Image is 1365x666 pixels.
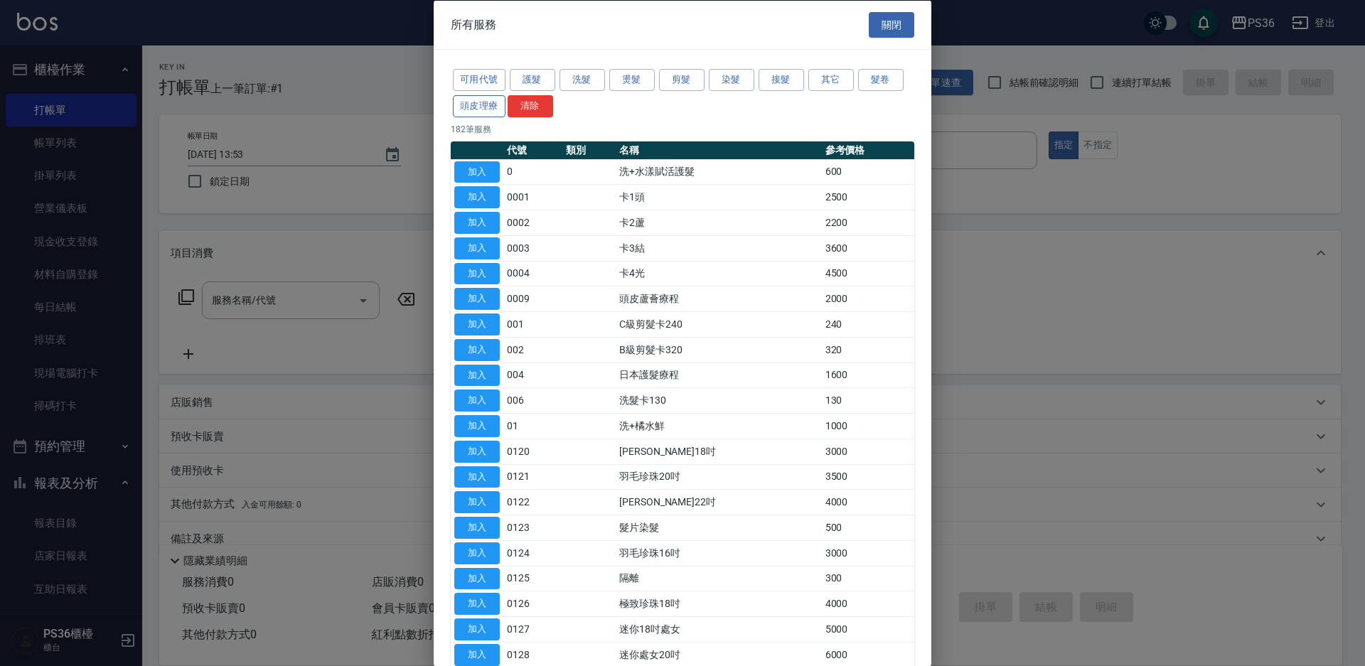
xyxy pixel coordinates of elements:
td: 羽毛珍珠20吋 [616,464,822,490]
button: 加入 [454,212,500,234]
button: 加入 [454,567,500,589]
td: 1000 [822,413,914,439]
td: 240 [822,311,914,337]
button: 接髮 [759,69,804,91]
td: 頭皮蘆薈療程 [616,286,822,311]
button: 加入 [454,313,500,335]
button: 可用代號 [453,69,505,91]
td: 2500 [822,184,914,210]
td: 0125 [503,566,562,591]
td: 3600 [822,235,914,261]
button: 加入 [454,390,500,412]
td: 0001 [503,184,562,210]
button: 加入 [454,618,500,640]
button: 關閉 [869,11,914,38]
td: 迷你18吋處女 [616,616,822,642]
button: 染髮 [709,69,754,91]
td: 130 [822,387,914,413]
td: 洗髮卡130 [616,387,822,413]
td: 500 [822,515,914,540]
td: 洗+橘水鮮 [616,413,822,439]
th: 名稱 [616,141,822,159]
button: 燙髮 [609,69,655,91]
td: 0120 [503,439,562,464]
td: C級剪髮卡240 [616,311,822,337]
button: 加入 [454,338,500,360]
button: 加入 [454,491,500,513]
td: 320 [822,337,914,362]
button: 加入 [454,237,500,259]
td: 2000 [822,286,914,311]
button: 護髮 [510,69,555,91]
button: 加入 [454,415,500,437]
td: 髮片染髮 [616,515,822,540]
td: 002 [503,337,562,362]
td: 洗+水漾賦活護髮 [616,159,822,185]
button: 加入 [454,643,500,665]
button: 加入 [454,161,500,183]
td: [PERSON_NAME]18吋 [616,439,822,464]
button: 清除 [508,95,553,117]
td: 0121 [503,464,562,490]
button: 加入 [454,542,500,564]
td: 3500 [822,464,914,490]
td: 006 [503,387,562,413]
th: 類別 [562,141,616,159]
td: 01 [503,413,562,439]
td: 0009 [503,286,562,311]
td: 5000 [822,616,914,642]
button: 加入 [454,262,500,284]
td: 0003 [503,235,562,261]
td: 卡3結 [616,235,822,261]
button: 加入 [454,593,500,615]
td: 0124 [503,540,562,566]
td: 0126 [503,591,562,616]
td: 004 [503,362,562,388]
td: 300 [822,566,914,591]
td: 0123 [503,515,562,540]
td: 0127 [503,616,562,642]
p: 182 筆服務 [451,122,914,135]
td: 2200 [822,210,914,235]
button: 髮卷 [858,69,904,91]
button: 加入 [454,186,500,208]
td: 1600 [822,362,914,388]
td: 日本護髮療程 [616,362,822,388]
td: 3000 [822,540,914,566]
button: 洗髮 [560,69,605,91]
td: 卡1頭 [616,184,822,210]
th: 代號 [503,141,562,159]
button: 其它 [808,69,854,91]
th: 參考價格 [822,141,914,159]
td: B級剪髮卡320 [616,337,822,362]
span: 所有服務 [451,17,496,31]
button: 剪髮 [659,69,705,91]
td: 羽毛珍珠16吋 [616,540,822,566]
button: 加入 [454,364,500,386]
td: 0004 [503,261,562,286]
td: 4000 [822,591,914,616]
td: 隔離 [616,566,822,591]
button: 頭皮理療 [453,95,505,117]
button: 加入 [454,466,500,488]
td: [PERSON_NAME]22吋 [616,489,822,515]
td: 卡4光 [616,261,822,286]
td: 3000 [822,439,914,464]
td: 4000 [822,489,914,515]
button: 加入 [454,440,500,462]
td: 0002 [503,210,562,235]
button: 加入 [454,517,500,539]
td: 001 [503,311,562,337]
td: 0122 [503,489,562,515]
button: 加入 [454,288,500,310]
td: 卡2蘆 [616,210,822,235]
td: 600 [822,159,914,185]
td: 0 [503,159,562,185]
td: 極致珍珠18吋 [616,591,822,616]
td: 4500 [822,261,914,286]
